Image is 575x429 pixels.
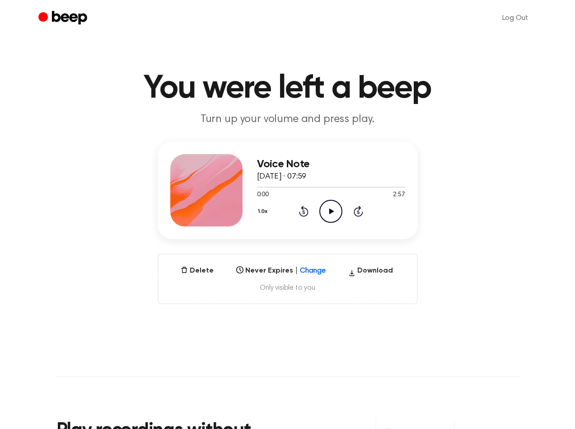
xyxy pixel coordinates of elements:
[114,112,461,127] p: Turn up your volume and press play.
[177,265,217,276] button: Delete
[56,72,519,105] h1: You were left a beep
[393,190,405,200] span: 2:57
[257,173,307,181] span: [DATE] · 07:59
[345,265,397,280] button: Download
[38,9,89,27] a: Beep
[493,7,537,29] a: Log Out
[257,158,405,170] h3: Voice Note
[257,190,269,200] span: 0:00
[169,283,406,292] span: Only visible to you
[257,204,271,219] button: 1.0x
